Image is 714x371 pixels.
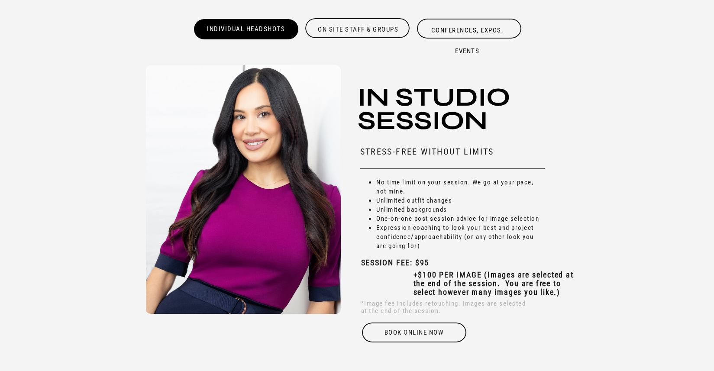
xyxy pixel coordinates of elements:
[361,300,531,316] h3: *Image fee includes retouching. Images are selected at the end of the session.
[493,30,552,45] a: Studio Portraits (i.e. Fashion, Branding)
[376,178,545,196] li: No time limit on your session. We go at your pace, not mine.
[376,196,545,205] li: Unlimited outfit changes
[546,12,582,20] a: CONTACT
[426,30,483,45] a: Conference & Events Photo + Video
[314,30,363,45] a: Headshots & Business Portraits
[372,30,420,45] a: Corporate Brand Photo + Video
[376,214,545,223] li: One-on-one post session advice for image selection
[361,258,430,267] b: SESSION FEE: $95
[585,12,607,20] a: BLOG
[376,223,545,251] li: Expression coaching to look your best and project confidence/approachability (or any other look y...
[193,19,299,39] div: Individual Headshots
[372,12,408,20] a: HOME
[419,20,516,40] a: Conferences, Expos, Events
[500,12,536,20] a: ABOUT US
[376,205,545,214] li: Unlimited backgrounds
[358,86,566,135] h3: In Studio SEssion
[305,19,411,36] a: On site Staff & Groups
[361,323,467,342] a: Book online Now
[360,146,540,161] h1: Stress-Free without Limits
[414,270,574,297] b: +$100 PER IMAGE (Images are selected at the end of the session. You are free to select however ma...
[414,12,489,20] a: PORTFOLIO & PRICING
[561,30,610,45] a: Outdoor Portrait (i.e. Senior, Family)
